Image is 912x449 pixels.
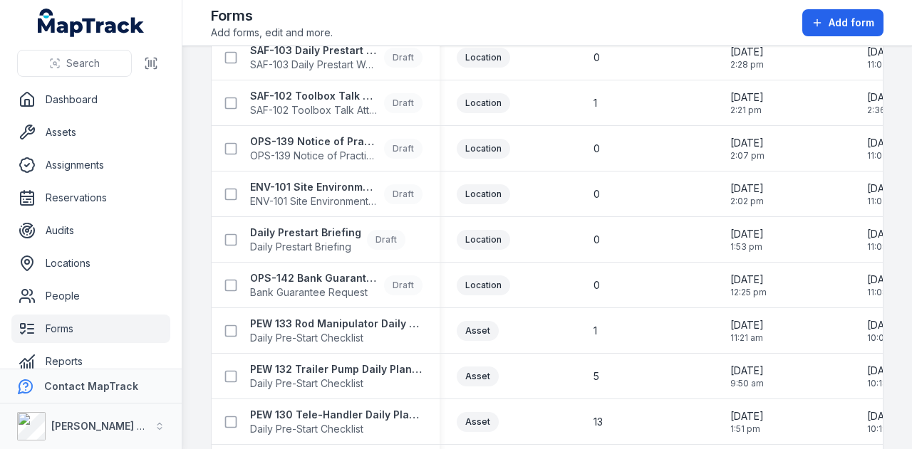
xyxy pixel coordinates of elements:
[250,89,378,103] strong: SAF-102 Toolbox Talk Attendance
[867,273,903,298] time: 24/06/2025, 11:08:13 am
[730,105,764,116] span: 2:21 pm
[867,90,901,116] time: 21/08/2025, 2:36:41 pm
[730,409,764,435] time: 20/05/2025, 1:51:15 pm
[867,364,903,378] span: [DATE]
[11,216,170,245] a: Audits
[867,409,903,435] time: 21/08/2025, 10:19:16 am
[38,9,145,37] a: MapTrack
[594,187,600,201] span: 0
[730,181,764,196] span: [DATE]
[730,45,764,59] span: [DATE]
[250,408,423,422] strong: PEW 130 Tele-Handler Daily Plant Pre-Start
[250,180,423,208] a: ENV-101 Site Environmental InspectionENV-101 Site Environmental InspectionDraft
[11,347,170,376] a: Reports
[250,226,405,254] a: Daily Prestart BriefingDaily Prestart BriefingDraft
[250,362,423,376] strong: PEW 132 Trailer Pump Daily Plant Pre-Start
[457,275,510,295] div: Location
[594,51,600,65] span: 0
[17,50,132,77] button: Search
[730,241,764,253] span: 1:53 pm
[250,408,423,436] a: PEW 130 Tele-Handler Daily Plant Pre-StartDaily Pre-Start Checklist
[867,105,901,116] span: 2:36 pm
[867,59,903,70] span: 11:07 am
[11,118,170,147] a: Assets
[211,26,333,40] span: Add forms, edit and more.
[11,184,170,212] a: Reservations
[867,273,903,287] span: [DATE]
[730,409,764,423] span: [DATE]
[11,151,170,179] a: Assignments
[730,364,764,389] time: 21/05/2025, 9:50:31 am
[250,58,378,72] span: SAF-103 Daily Prestart Work Briefing Attendance Register
[250,317,423,345] a: PEW 133 Rod Manipulator Daily Plant Pre-StartDaily Pre-Start Checklist
[730,90,764,105] span: [DATE]
[457,230,510,250] div: Location
[384,93,423,113] div: Draft
[802,9,883,36] button: Add form
[867,423,903,435] span: 10:19 am
[594,369,599,384] span: 5
[730,273,767,298] time: 02/06/2025, 12:25:55 pm
[250,362,423,391] a: PEW 132 Trailer Pump Daily Plant Pre-StartDaily Pre-Start Checklist
[730,423,764,435] span: 1:51 pm
[250,331,423,345] span: Daily Pre-Start Checklist
[250,240,361,254] span: Daily Prestart Briefing
[730,181,764,207] time: 02/06/2025, 2:02:08 pm
[867,196,903,207] span: 11:07 am
[867,136,903,150] span: [DATE]
[594,415,603,429] span: 13
[384,275,423,295] div: Draft
[730,273,767,287] span: [DATE]
[730,364,764,378] span: [DATE]
[867,318,905,344] time: 21/08/2025, 10:08:54 am
[250,285,378,300] span: Bank Guarantee Request
[250,271,423,300] a: OPS-142 Bank Guarantee Request Form (HSBC)Bank Guarantee RequestDraft
[250,103,378,117] span: SAF-102 Toolbox Talk Attendance
[250,422,423,436] span: Daily Pre-Start Checklist
[11,282,170,310] a: People
[250,134,378,149] strong: OPS-139 Notice of Practical Completion
[457,48,510,68] div: Location
[730,90,764,116] time: 02/06/2025, 2:21:17 pm
[829,16,874,30] span: Add form
[730,196,764,207] span: 2:02 pm
[867,378,903,389] span: 10:18 am
[867,90,901,105] span: [DATE]
[250,194,378,208] span: ENV-101 Site Environmental Inspection
[730,136,765,162] time: 02/06/2025, 2:07:28 pm
[867,409,903,423] span: [DATE]
[250,43,378,58] strong: SAF-103 Daily Prestart Work Briefing Attendance Register
[730,150,765,162] span: 2:07 pm
[730,45,764,70] time: 02/06/2025, 2:28:30 pm
[867,181,903,207] time: 24/06/2025, 11:07:58 am
[730,287,767,298] span: 12:25 pm
[51,420,168,432] strong: [PERSON_NAME] Group
[384,139,423,159] div: Draft
[250,134,423,163] a: OPS-139 Notice of Practical CompletionOPS-139 Notice of Practical CompletionDraft
[730,318,764,332] span: [DATE]
[250,180,378,194] strong: ENV-101 Site Environmental Inspection
[867,318,905,332] span: [DATE]
[730,332,764,344] span: 11:21 am
[250,226,361,240] strong: Daily Prestart Briefing
[867,287,903,298] span: 11:08 am
[250,317,423,331] strong: PEW 133 Rod Manipulator Daily Plant Pre-Start
[457,412,499,432] div: Asset
[867,150,903,162] span: 11:07 am
[457,366,499,386] div: Asset
[867,241,903,253] span: 11:08 am
[250,89,423,117] a: SAF-102 Toolbox Talk AttendanceSAF-102 Toolbox Talk AttendanceDraft
[211,6,333,26] h2: Forms
[730,227,764,241] span: [DATE]
[11,249,170,278] a: Locations
[867,136,903,162] time: 24/06/2025, 11:07:47 am
[867,227,903,253] time: 24/06/2025, 11:08:43 am
[250,271,378,285] strong: OPS-142 Bank Guarantee Request Form (HSBC)
[66,56,100,70] span: Search
[44,380,138,392] strong: Contact MapTrack
[730,227,764,253] time: 02/06/2025, 1:53:13 pm
[730,318,764,344] time: 21/05/2025, 11:21:47 am
[730,378,764,389] span: 9:50 am
[594,96,597,110] span: 1
[867,181,903,196] span: [DATE]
